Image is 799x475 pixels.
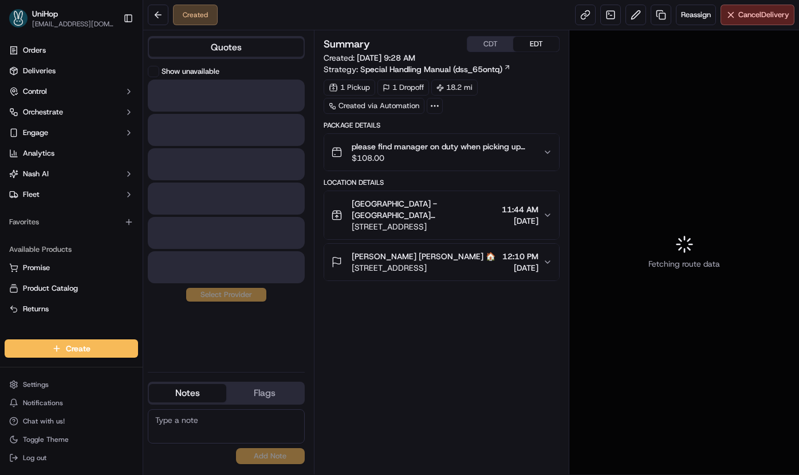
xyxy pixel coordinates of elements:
[5,41,138,60] a: Orders
[324,134,560,171] button: please find manager on duty when picking up catering orders.$108.00
[5,213,138,231] div: Favorites
[5,432,138,448] button: Toggle Theme
[5,103,138,121] button: Orchestrate
[5,450,138,466] button: Log out
[324,191,560,239] button: [GEOGRAPHIC_DATA] - [GEOGRAPHIC_DATA] [GEOGRAPHIC_DATA] - Catering 🛍️[STREET_ADDRESS]11:44 AM[DATE]
[5,144,138,163] a: Analytics
[324,39,370,49] h3: Summary
[502,204,538,215] span: 11:44 AM
[23,380,49,389] span: Settings
[5,124,138,142] button: Engage
[23,107,63,117] span: Orchestrate
[5,413,138,429] button: Chat with us!
[431,80,478,96] div: 18.2 mi
[676,5,716,25] button: Reassign
[352,152,534,164] span: $108.00
[162,66,219,77] label: Show unavailable
[23,283,78,294] span: Product Catalog
[9,9,27,27] img: UniHop
[9,283,133,294] a: Product Catalog
[738,10,789,20] span: Cancel Delivery
[23,45,46,56] span: Orders
[226,384,304,402] button: Flags
[23,304,49,314] span: Returns
[324,98,424,114] a: Created via Automation
[681,10,711,20] span: Reassign
[23,169,49,179] span: Nash AI
[352,141,534,152] span: please find manager on duty when picking up catering orders.
[360,64,511,75] a: Special Handling Manual (dss_65ontq)
[23,453,46,462] span: Log out
[377,80,429,96] div: 1 Dropoff
[66,343,90,354] span: Create
[5,395,138,411] button: Notifications
[5,339,138,358] button: Create
[23,398,63,407] span: Notifications
[5,165,138,183] button: Nash AI
[5,300,138,318] button: Returns
[32,8,58,19] button: UniHop
[357,53,415,63] span: [DATE] 9:28 AM
[324,121,560,130] div: Package Details
[32,19,114,29] button: [EMAIL_ADDRESS][DOMAIN_NAME]
[324,178,560,187] div: Location Details
[5,240,138,259] div: Available Products
[502,262,538,274] span: [DATE]
[23,148,54,159] span: Analytics
[149,38,304,57] button: Quotes
[23,263,50,273] span: Promise
[5,259,138,277] button: Promise
[352,251,495,262] span: [PERSON_NAME] [PERSON_NAME] 🏠
[5,82,138,101] button: Control
[9,263,133,273] a: Promise
[467,37,513,52] button: CDT
[23,86,47,97] span: Control
[360,64,502,75] span: Special Handling Manual (dss_65ontq)
[352,221,498,232] span: [STREET_ADDRESS]
[5,279,138,298] button: Product Catalog
[352,198,498,221] span: [GEOGRAPHIC_DATA] - [GEOGRAPHIC_DATA] [GEOGRAPHIC_DATA] - Catering 🛍️
[5,62,138,80] a: Deliveries
[9,304,133,314] a: Returns
[5,5,119,32] button: UniHopUniHop[EMAIL_ADDRESS][DOMAIN_NAME]
[502,215,538,227] span: [DATE]
[324,52,415,64] span: Created:
[23,435,69,444] span: Toggle Theme
[324,244,560,280] button: [PERSON_NAME] [PERSON_NAME] 🏠[STREET_ADDRESS]12:10 PM[DATE]
[149,384,226,402] button: Notes
[648,258,720,270] span: Fetching route data
[721,5,794,25] button: CancelDelivery
[324,80,375,96] div: 1 Pickup
[23,417,65,426] span: Chat with us!
[5,377,138,393] button: Settings
[23,128,48,138] span: Engage
[513,37,559,52] button: EDT
[23,66,56,76] span: Deliveries
[23,189,40,200] span: Fleet
[502,251,538,262] span: 12:10 PM
[352,262,495,274] span: [STREET_ADDRESS]
[5,185,138,204] button: Fleet
[324,64,511,75] div: Strategy:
